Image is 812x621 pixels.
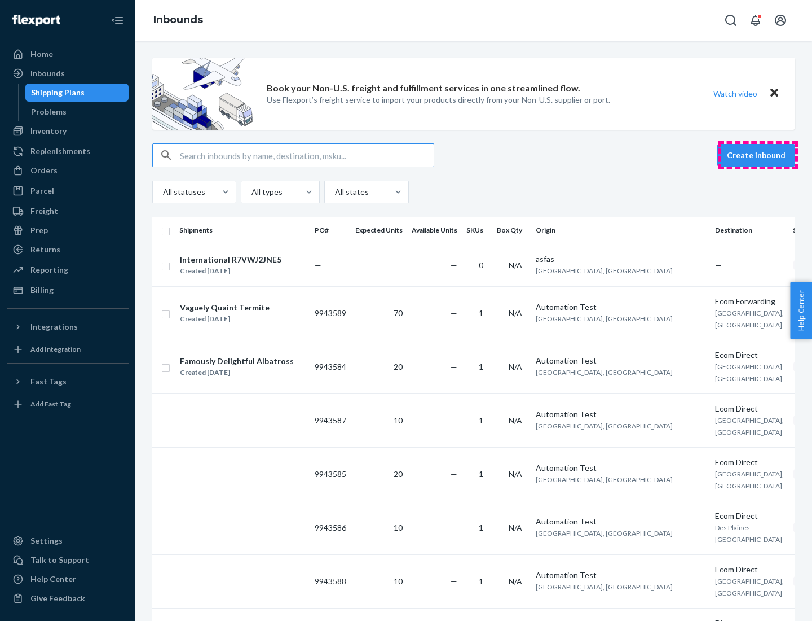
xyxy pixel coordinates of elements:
[7,395,129,413] a: Add Fast Tag
[715,403,784,414] div: Ecom Direct
[769,9,792,32] button: Open account menu
[180,144,434,167] input: Search inbounds by name, destination, msku...
[715,309,784,329] span: [GEOGRAPHIC_DATA], [GEOGRAPHIC_DATA]
[715,362,784,383] span: [GEOGRAPHIC_DATA], [GEOGRAPHIC_DATA]
[509,523,522,532] span: N/A
[7,142,129,160] a: Replenishments
[7,340,129,358] a: Add Integration
[106,9,129,32] button: Close Navigation
[30,146,90,157] div: Replenishments
[30,205,58,217] div: Freight
[479,260,483,270] span: 0
[479,308,483,318] span: 1
[31,87,85,98] div: Shipping Plans
[267,94,610,106] p: Use Flexport’s freight service to import your products directly from your Non-U.S. supplier or port.
[479,523,483,532] span: 1
[310,447,351,501] td: 9943585
[30,264,68,275] div: Reporting
[25,103,129,121] a: Problems
[7,589,129,607] button: Give Feedback
[7,202,129,220] a: Freight
[509,308,522,318] span: N/A
[30,344,81,354] div: Add Integration
[536,570,706,581] div: Automation Test
[536,314,673,323] span: [GEOGRAPHIC_DATA], [GEOGRAPHIC_DATA]
[30,165,58,176] div: Orders
[7,122,129,140] a: Inventory
[153,14,203,26] a: Inbounds
[310,501,351,554] td: 9943586
[310,340,351,393] td: 9943584
[536,301,706,313] div: Automation Test
[7,551,129,569] a: Talk to Support
[7,182,129,200] a: Parcel
[394,576,403,586] span: 10
[509,362,522,371] span: N/A
[715,349,784,361] div: Ecom Direct
[536,462,706,474] div: Automation Test
[310,393,351,447] td: 9943587
[394,362,403,371] span: 20
[30,376,67,387] div: Fast Tags
[451,260,457,270] span: —
[536,529,673,537] span: [GEOGRAPHIC_DATA], [GEOGRAPHIC_DATA]
[717,144,795,167] button: Create inbound
[30,185,54,196] div: Parcel
[7,261,129,279] a: Reporting
[394,469,403,479] span: 20
[536,475,673,484] span: [GEOGRAPHIC_DATA], [GEOGRAPHIC_DATA]
[451,576,457,586] span: —
[715,416,784,436] span: [GEOGRAPHIC_DATA], [GEOGRAPHIC_DATA]
[715,260,722,270] span: —
[25,84,129,102] a: Shipping Plans
[715,457,784,468] div: Ecom Direct
[479,416,483,425] span: 1
[706,85,765,102] button: Watch video
[7,240,129,259] a: Returns
[334,186,335,198] input: All states
[180,313,270,325] div: Created [DATE]
[509,469,522,479] span: N/A
[12,15,60,26] img: Flexport logo
[394,308,403,318] span: 70
[144,4,212,37] ol: breadcrumbs
[536,583,673,591] span: [GEOGRAPHIC_DATA], [GEOGRAPHIC_DATA]
[30,535,63,546] div: Settings
[767,85,782,102] button: Close
[31,106,67,117] div: Problems
[715,296,784,307] div: Ecom Forwarding
[479,469,483,479] span: 1
[790,282,812,339] button: Help Center
[536,355,706,366] div: Automation Test
[175,217,310,244] th: Shipments
[531,217,710,244] th: Origin
[30,49,53,60] div: Home
[315,260,321,270] span: —
[536,516,706,527] div: Automation Test
[310,286,351,340] td: 9943589
[180,356,294,367] div: Famously Delightful Albatross
[30,593,85,604] div: Give Feedback
[30,244,60,255] div: Returns
[509,260,522,270] span: N/A
[744,9,767,32] button: Open notifications
[30,399,71,409] div: Add Fast Tag
[250,186,251,198] input: All types
[351,217,407,244] th: Expected Units
[479,576,483,586] span: 1
[479,362,483,371] span: 1
[180,367,294,378] div: Created [DATE]
[180,265,281,277] div: Created [DATE]
[7,318,129,336] button: Integrations
[7,221,129,239] a: Prep
[715,523,782,544] span: Des Plaines, [GEOGRAPHIC_DATA]
[7,64,129,82] a: Inbounds
[310,554,351,608] td: 9943588
[394,523,403,532] span: 10
[451,308,457,318] span: —
[715,577,784,597] span: [GEOGRAPHIC_DATA], [GEOGRAPHIC_DATA]
[715,470,784,490] span: [GEOGRAPHIC_DATA], [GEOGRAPHIC_DATA]
[710,217,788,244] th: Destination
[394,416,403,425] span: 10
[7,532,129,550] a: Settings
